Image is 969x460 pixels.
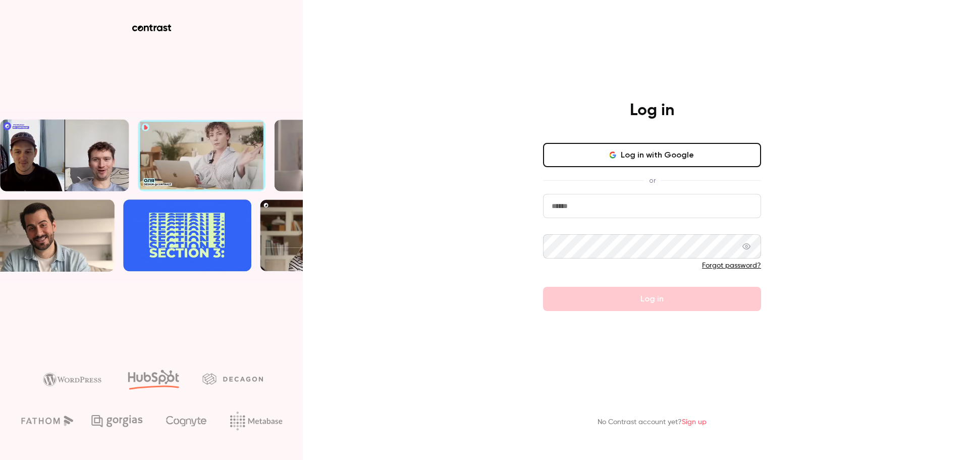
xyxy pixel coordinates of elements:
[543,143,761,167] button: Log in with Google
[202,373,263,384] img: decagon
[630,100,674,121] h4: Log in
[598,417,707,428] p: No Contrast account yet?
[682,419,707,426] a: Sign up
[644,175,661,186] span: or
[702,262,761,269] a: Forgot password?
